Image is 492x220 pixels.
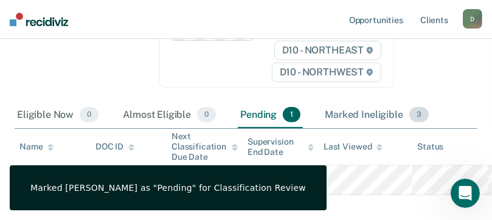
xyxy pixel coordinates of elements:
span: D10 - NORTHEAST [274,41,381,60]
span: 3 [409,107,429,123]
span: 0 [197,107,216,123]
span: 1 [283,107,300,123]
div: Almost Eligible0 [120,102,218,129]
div: Next Classification Due Date [172,131,238,162]
div: Marked [PERSON_NAME] as "Pending" for Classification Review [30,182,306,193]
div: Status [417,142,443,152]
div: Last Viewed [324,142,383,152]
div: Name [19,142,54,152]
div: Pending1 [238,102,303,129]
img: Recidiviz [10,13,68,26]
div: Supervision End Date [248,137,314,157]
iframe: Intercom live chat [451,179,480,208]
button: D [463,9,482,29]
div: Marked Ineligible3 [322,102,431,129]
span: 0 [80,107,99,123]
div: Eligible Now0 [15,102,101,129]
span: D10 - NORTHWEST [272,63,381,82]
div: DOC ID [95,142,134,152]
